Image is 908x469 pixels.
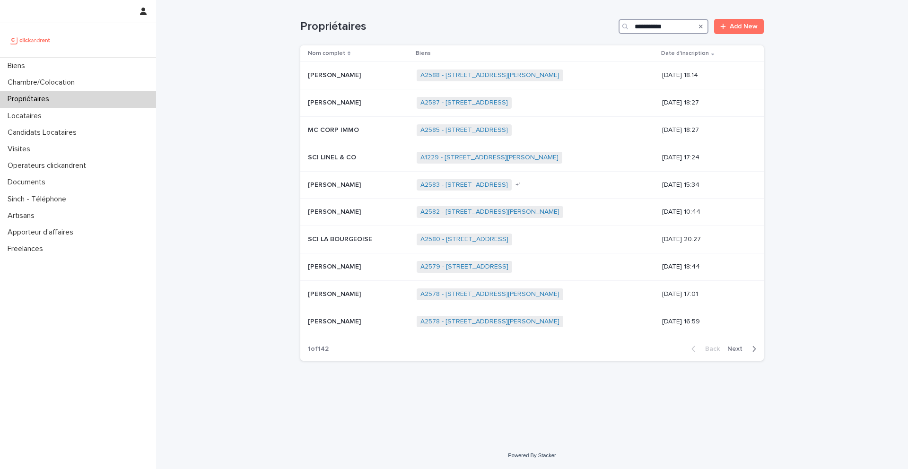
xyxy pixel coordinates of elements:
[662,290,749,298] p: [DATE] 17:01
[300,20,615,34] h1: Propriétaires
[300,62,764,89] tr: [PERSON_NAME][PERSON_NAME] A2588 - [STREET_ADDRESS][PERSON_NAME] [DATE] 18:14
[308,97,363,107] p: [PERSON_NAME]
[4,128,84,137] p: Candidats Locataires
[420,181,508,189] a: A2583 - [STREET_ADDRESS]
[420,235,508,243] a: A2580 - [STREET_ADDRESS]
[4,61,33,70] p: Biens
[727,346,748,352] span: Next
[684,345,724,353] button: Back
[4,195,74,204] p: Sinch - Téléphone
[662,126,749,134] p: [DATE] 18:27
[730,23,758,30] span: Add New
[4,228,81,237] p: Apporteur d'affaires
[661,48,709,59] p: Date d'inscription
[662,154,749,162] p: [DATE] 17:24
[308,206,363,216] p: [PERSON_NAME]
[308,152,358,162] p: SCI LINEL & CO
[300,144,764,171] tr: SCI LINEL & COSCI LINEL & CO A1229 - [STREET_ADDRESS][PERSON_NAME] [DATE] 17:24
[420,99,508,107] a: A2587 - [STREET_ADDRESS]
[662,71,749,79] p: [DATE] 18:14
[662,208,749,216] p: [DATE] 10:44
[300,116,764,144] tr: MC CORP IMMOMC CORP IMMO A2585 - [STREET_ADDRESS] [DATE] 18:27
[420,263,508,271] a: A2579 - [STREET_ADDRESS]
[420,126,508,134] a: A2585 - [STREET_ADDRESS]
[4,95,57,104] p: Propriétaires
[662,181,749,189] p: [DATE] 15:34
[420,71,559,79] a: A2588 - [STREET_ADDRESS][PERSON_NAME]
[308,124,361,134] p: MC CORP IMMO
[4,145,38,154] p: Visites
[308,234,374,243] p: SCI LA BOURGEOISE
[300,308,764,335] tr: [PERSON_NAME][PERSON_NAME] A2578 - [STREET_ADDRESS][PERSON_NAME] [DATE] 16:59
[4,178,53,187] p: Documents
[420,208,559,216] a: A2582 - [STREET_ADDRESS][PERSON_NAME]
[699,346,720,352] span: Back
[508,452,556,458] a: Powered By Stacker
[300,280,764,308] tr: [PERSON_NAME][PERSON_NAME] A2578 - [STREET_ADDRESS][PERSON_NAME] [DATE] 17:01
[300,226,764,253] tr: SCI LA BOURGEOISESCI LA BOURGEOISE A2580 - [STREET_ADDRESS] [DATE] 20:27
[300,253,764,280] tr: [PERSON_NAME][PERSON_NAME] A2579 - [STREET_ADDRESS] [DATE] 18:44
[300,338,336,361] p: 1 of 142
[4,244,51,253] p: Freelances
[300,171,764,199] tr: [PERSON_NAME][PERSON_NAME] A2583 - [STREET_ADDRESS] +1[DATE] 15:34
[662,318,749,326] p: [DATE] 16:59
[724,345,764,353] button: Next
[4,78,82,87] p: Chambre/Colocation
[420,318,559,326] a: A2578 - [STREET_ADDRESS][PERSON_NAME]
[300,199,764,226] tr: [PERSON_NAME][PERSON_NAME] A2582 - [STREET_ADDRESS][PERSON_NAME] [DATE] 10:44
[416,48,431,59] p: Biens
[4,112,49,121] p: Locataires
[714,19,764,34] a: Add New
[308,316,363,326] p: [PERSON_NAME]
[662,235,749,243] p: [DATE] 20:27
[8,31,53,50] img: UCB0brd3T0yccxBKYDjQ
[308,288,363,298] p: [PERSON_NAME]
[420,154,559,162] a: A1229 - [STREET_ADDRESS][PERSON_NAME]
[420,290,559,298] a: A2578 - [STREET_ADDRESS][PERSON_NAME]
[662,263,749,271] p: [DATE] 18:44
[515,182,521,188] span: + 1
[308,69,363,79] p: [PERSON_NAME]
[619,19,708,34] input: Search
[308,179,363,189] p: [PERSON_NAME]
[300,89,764,117] tr: [PERSON_NAME][PERSON_NAME] A2587 - [STREET_ADDRESS] [DATE] 18:27
[662,99,749,107] p: [DATE] 18:27
[4,161,94,170] p: Operateurs clickandrent
[308,261,363,271] p: [PERSON_NAME]
[308,48,345,59] p: Nom complet
[4,211,42,220] p: Artisans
